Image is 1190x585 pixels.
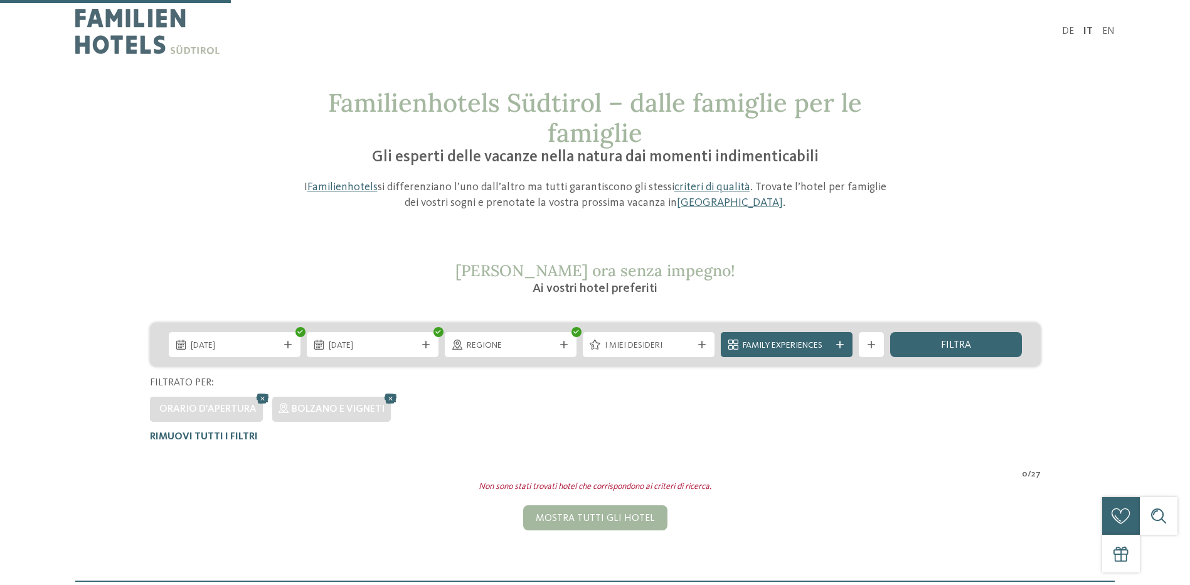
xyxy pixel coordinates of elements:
span: / [1028,468,1031,481]
span: Bolzano e vigneti [292,404,385,414]
div: Non sono stati trovati hotel che corrispondono ai criteri di ricerca. [141,481,1050,493]
a: IT [1083,26,1093,36]
span: Rimuovi tutti i filtri [150,432,258,442]
span: filtra [941,340,971,350]
a: EN [1102,26,1115,36]
div: Mostra tutti gli hotel [523,505,667,530]
span: Familienhotels Südtirol – dalle famiglie per le famiglie [328,87,862,149]
span: Orario d'apertura [159,404,257,414]
a: DE [1062,26,1074,36]
span: Ai vostri hotel preferiti [533,282,657,295]
span: [DATE] [329,340,417,352]
span: 27 [1031,468,1041,481]
span: [PERSON_NAME] ora senza impegno! [455,260,735,281]
span: I miei desideri [605,340,693,352]
span: Filtrato per: [150,378,214,388]
span: [DATE] [191,340,279,352]
span: Gli esperti delle vacanze nella natura dai momenti indimenticabili [372,149,819,165]
a: criteri di qualità [674,181,750,193]
p: I si differenziano l’uno dall’altro ma tutti garantiscono gli stessi . Trovate l’hotel per famigl... [297,180,893,211]
a: Familienhotels [307,181,378,193]
span: Family Experiences [743,340,831,352]
span: 0 [1022,468,1028,481]
span: Regione [467,340,555,352]
a: [GEOGRAPHIC_DATA] [677,197,783,208]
